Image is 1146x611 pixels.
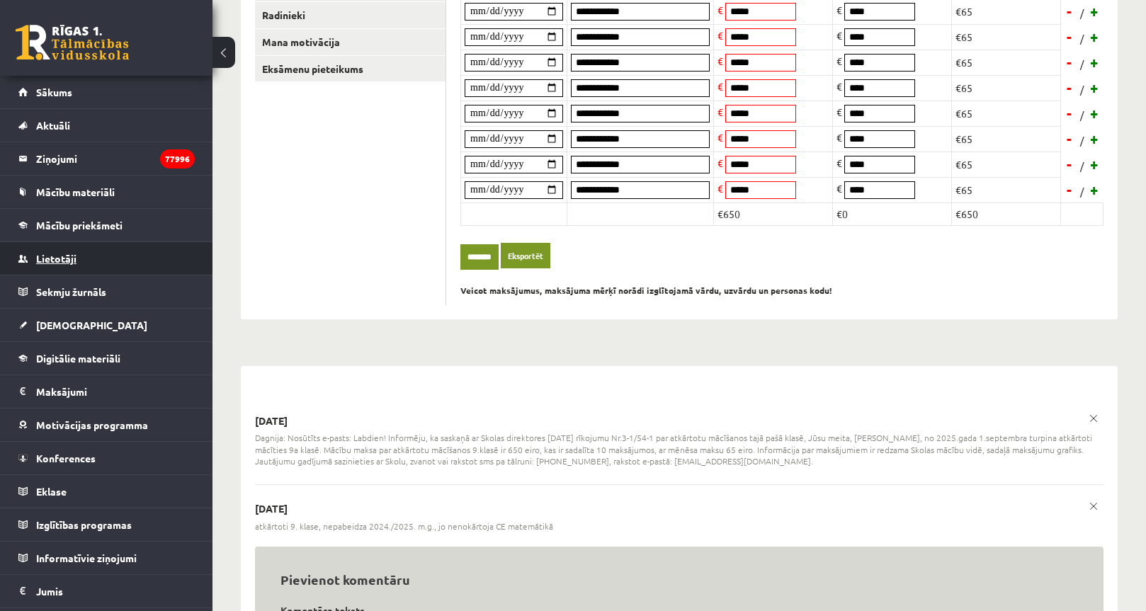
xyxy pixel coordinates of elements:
span: / [1079,133,1086,148]
a: Informatīvie ziņojumi [18,542,195,574]
td: €650 [951,202,1060,225]
a: Izglītības programas [18,508,195,541]
td: €65 [951,50,1060,75]
a: + [1088,77,1102,98]
span: / [1079,6,1086,21]
a: Konferences [18,442,195,474]
span: € [836,55,842,67]
span: Konferences [36,452,96,464]
a: - [1062,77,1077,98]
a: Jumis [18,575,195,607]
span: Sekmju žurnāls [36,285,106,298]
a: Eksāmenu pieteikums [255,56,446,82]
span: € [717,156,723,169]
a: + [1088,128,1102,149]
span: € [836,105,842,118]
a: Ziņojumi77996 [18,142,195,175]
a: - [1062,52,1077,73]
span: € [836,80,842,93]
span: Eklase [36,485,67,498]
a: Mācību priekšmeti [18,209,195,241]
h3: Pievienot komentāru [280,572,1078,588]
a: Lietotāji [18,242,195,275]
a: [DEMOGRAPHIC_DATA] [18,309,195,341]
span: € [717,29,723,42]
span: / [1079,184,1086,199]
span: Digitālie materiāli [36,352,120,365]
a: + [1088,1,1102,22]
span: Sākums [36,86,72,98]
td: €65 [951,75,1060,101]
span: Lietotāji [36,252,76,265]
td: €65 [951,101,1060,126]
span: atkārtoti 9. klase, nepabeidza 2024./2025. m.g., jo nenokārtoja CE matemātikā [255,520,553,532]
i: 77996 [160,149,195,169]
span: Mācību materiāli [36,185,115,198]
a: Aktuāli [18,109,195,142]
span: / [1079,159,1086,173]
td: €65 [951,126,1060,152]
span: Dagnija: Nosūtīts e-pasts: Labdien! Informēju, ka saskaņā ar Skolas direktores [DATE] rīkojumu Nr... [255,432,1104,467]
a: + [1088,52,1102,73]
a: - [1062,154,1077,175]
td: €65 [951,24,1060,50]
p: [DATE] [255,502,1104,516]
td: €65 [951,152,1060,177]
span: Jumis [36,585,63,598]
span: € [836,4,842,16]
a: Mana motivācija [255,29,446,55]
span: € [836,29,842,42]
legend: Ziņojumi [36,142,195,175]
span: [DEMOGRAPHIC_DATA] [36,319,147,331]
a: Sākums [18,76,195,108]
span: € [717,80,723,93]
span: € [717,55,723,67]
span: / [1079,108,1086,122]
a: + [1088,179,1102,200]
span: Motivācijas programma [36,418,148,431]
a: Eksportēt [501,243,550,269]
span: € [717,4,723,16]
span: / [1079,31,1086,46]
span: Informatīvie ziņojumi [36,552,137,564]
a: Maksājumi [18,375,195,408]
span: € [836,156,842,169]
a: + [1088,26,1102,47]
a: Motivācijas programma [18,409,195,441]
a: Sekmju žurnāls [18,275,195,308]
span: € [836,131,842,144]
a: + [1088,154,1102,175]
td: €0 [832,202,951,225]
span: € [717,182,723,195]
a: Rīgas 1. Tālmācības vidusskola [16,25,129,60]
a: x [1084,496,1104,516]
a: - [1062,128,1077,149]
a: Digitālie materiāli [18,342,195,375]
a: + [1088,103,1102,124]
span: / [1079,82,1086,97]
span: Aktuāli [36,119,70,132]
a: Eklase [18,475,195,508]
td: €650 [713,202,832,225]
b: Veicot maksājumus, maksājuma mērķī norādi izglītojamā vārdu, uzvārdu un personas kodu! [460,285,832,296]
td: €65 [951,177,1060,202]
span: Izglītības programas [36,518,132,531]
a: Radinieki [255,2,446,28]
a: x [1084,409,1104,428]
span: € [836,182,842,195]
a: - [1062,26,1077,47]
a: - [1062,179,1077,200]
a: - [1062,103,1077,124]
a: - [1062,1,1077,22]
a: Mācību materiāli [18,176,195,208]
span: € [717,105,723,118]
span: Mācību priekšmeti [36,219,123,232]
span: € [717,131,723,144]
legend: Maksājumi [36,375,195,408]
p: [DATE] [255,414,1104,428]
span: / [1079,57,1086,72]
